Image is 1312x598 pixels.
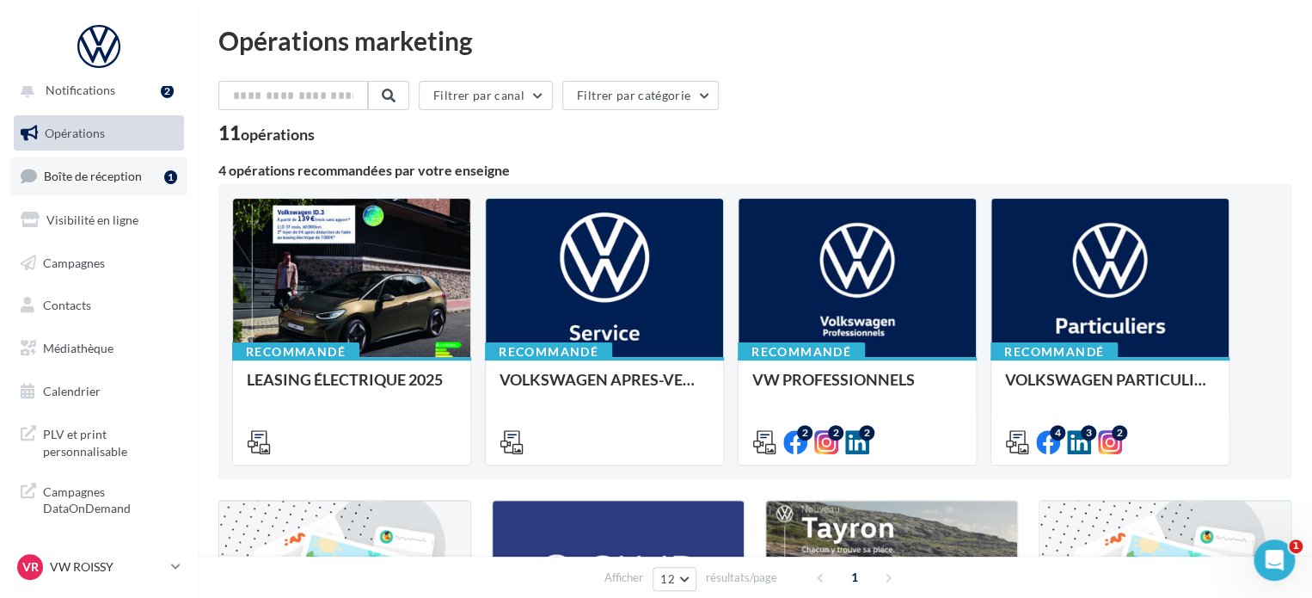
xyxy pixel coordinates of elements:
[1005,371,1215,405] div: VOLKSWAGEN PARTICULIER
[990,342,1118,361] div: Recommandé
[485,342,612,361] div: Recommandé
[10,245,187,281] a: Campagnes
[43,255,105,269] span: Campagnes
[1081,425,1096,441] div: 3
[1050,425,1065,441] div: 4
[22,558,39,576] span: VR
[841,564,868,591] span: 1
[50,558,164,576] p: VW ROISSY
[46,213,138,227] span: Visibilité en ligne
[164,170,177,184] div: 1
[500,371,709,405] div: VOLKSWAGEN APRES-VENTE
[232,342,359,361] div: Recommandé
[46,83,115,97] span: Notifications
[738,342,865,361] div: Recommandé
[10,330,187,367] a: Médiathèque
[660,572,675,586] span: 12
[828,425,843,441] div: 2
[797,425,812,441] div: 2
[10,416,187,466] a: PLV et print personnalisable
[10,287,187,324] a: Contacts
[706,570,777,586] span: résultats/page
[218,28,1291,53] div: Opérations marketing
[419,81,553,110] button: Filtrer par canal
[1112,425,1127,441] div: 2
[247,371,457,405] div: LEASING ÉLECTRIQUE 2025
[1289,539,1303,553] span: 1
[752,371,962,405] div: VW PROFESSIONNELS
[859,425,874,441] div: 2
[241,126,315,142] div: opérations
[43,341,113,355] span: Médiathèque
[10,72,181,108] button: Notifications 2
[218,163,1291,177] div: 4 opérations recommandées par votre enseigne
[10,157,187,194] a: Boîte de réception1
[218,124,315,143] div: 11
[562,81,719,110] button: Filtrer par catégorie
[44,169,142,183] span: Boîte de réception
[10,202,187,238] a: Visibilité en ligne
[10,373,187,410] a: Calendrier
[604,570,643,586] span: Afficher
[14,551,184,583] a: VR VW ROISSY
[161,84,174,98] div: 2
[43,384,101,398] span: Calendrier
[43,422,177,459] span: PLV et print personnalisable
[43,480,177,517] span: Campagnes DataOnDemand
[10,115,187,151] a: Opérations
[653,567,696,591] button: 12
[10,473,187,524] a: Campagnes DataOnDemand
[45,126,105,140] span: Opérations
[43,298,91,312] span: Contacts
[1254,539,1295,581] iframe: Intercom live chat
